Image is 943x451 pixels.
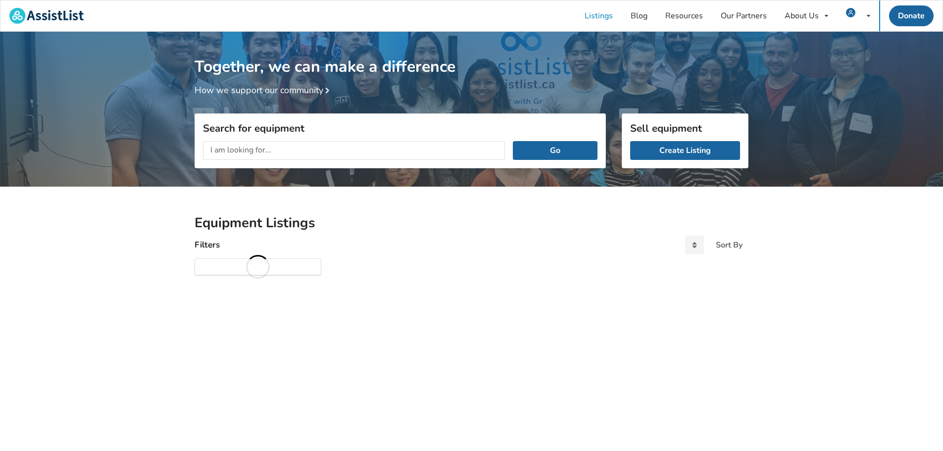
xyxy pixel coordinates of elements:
[203,122,597,135] h3: Search for equipment
[785,12,819,20] div: About Us
[576,0,622,31] a: Listings
[9,8,84,24] img: assistlist-logo
[712,0,776,31] a: Our Partners
[716,241,743,249] div: Sort By
[195,214,748,232] h2: Equipment Listings
[630,122,740,135] h3: Sell equipment
[846,8,855,17] img: user icon
[656,0,712,31] a: Resources
[195,32,748,77] h1: Together, we can make a difference
[195,84,333,96] a: How we support our community
[513,141,597,160] button: Go
[630,141,740,160] a: Create Listing
[203,141,505,160] input: I am looking for...
[889,5,934,26] a: Donate
[622,0,656,31] a: Blog
[195,239,220,251] h4: Filters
